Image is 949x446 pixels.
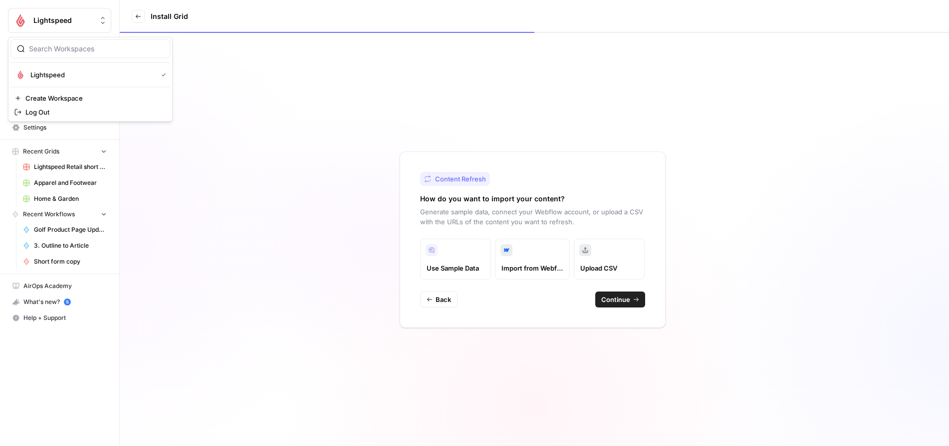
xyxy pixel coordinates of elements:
[66,299,68,304] text: 5
[64,298,71,305] a: 5
[8,144,111,159] button: Recent Grids
[23,210,75,219] span: Recent Workflows
[18,238,111,254] a: 3. Outline to Article
[23,282,107,291] span: AirOps Academy
[435,174,486,184] span: Content Refresh
[595,292,645,307] button: Continue
[8,278,111,294] a: AirOps Academy
[14,69,26,81] img: Lightspeed Logo
[23,313,107,322] span: Help + Support
[23,123,107,132] span: Settings
[501,263,563,273] span: Import from Webflow
[18,159,111,175] a: Lightspeed Retail short form ad copy - Apparel and Footwear
[34,257,107,266] span: Short form copy
[8,294,111,310] button: What's new? 5
[18,191,111,207] a: Home & Garden
[18,254,111,270] a: Short form copy
[34,194,107,203] span: Home & Garden
[8,8,111,33] button: Workspace: Lightspeed
[420,292,458,307] button: Back
[11,11,29,29] img: Lightspeed Logo
[420,194,565,204] h2: How do you want to import your content?
[8,310,111,326] button: Help + Support
[18,222,111,238] a: Golf Product Page Update
[436,295,451,304] span: Back
[34,241,107,250] span: 3. Outline to Article
[25,93,162,103] span: Create Workspace
[30,70,153,80] span: Lightspeed
[151,11,188,21] h3: Install Grid
[580,263,638,273] span: Upload CSV
[8,37,173,122] div: Workspace: Lightspeed
[601,295,630,304] span: Continue
[18,175,111,191] a: Apparel and Footwear
[8,295,111,309] div: What's new?
[34,225,107,234] span: Golf Product Page Update
[33,15,94,25] span: Lightspeed
[10,105,170,119] a: Log Out
[420,207,645,227] p: Generate sample data, connect your Webflow account, or upload a CSV with the URLs of the content ...
[8,120,111,136] a: Settings
[10,91,170,105] a: Create Workspace
[427,263,484,273] span: Use Sample Data
[34,178,107,187] span: Apparel and Footwear
[34,162,107,171] span: Lightspeed Retail short form ad copy - Apparel and Footwear
[23,147,59,156] span: Recent Grids
[29,44,164,54] input: Search Workspaces
[25,107,162,117] span: Log Out
[8,207,111,222] button: Recent Workflows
